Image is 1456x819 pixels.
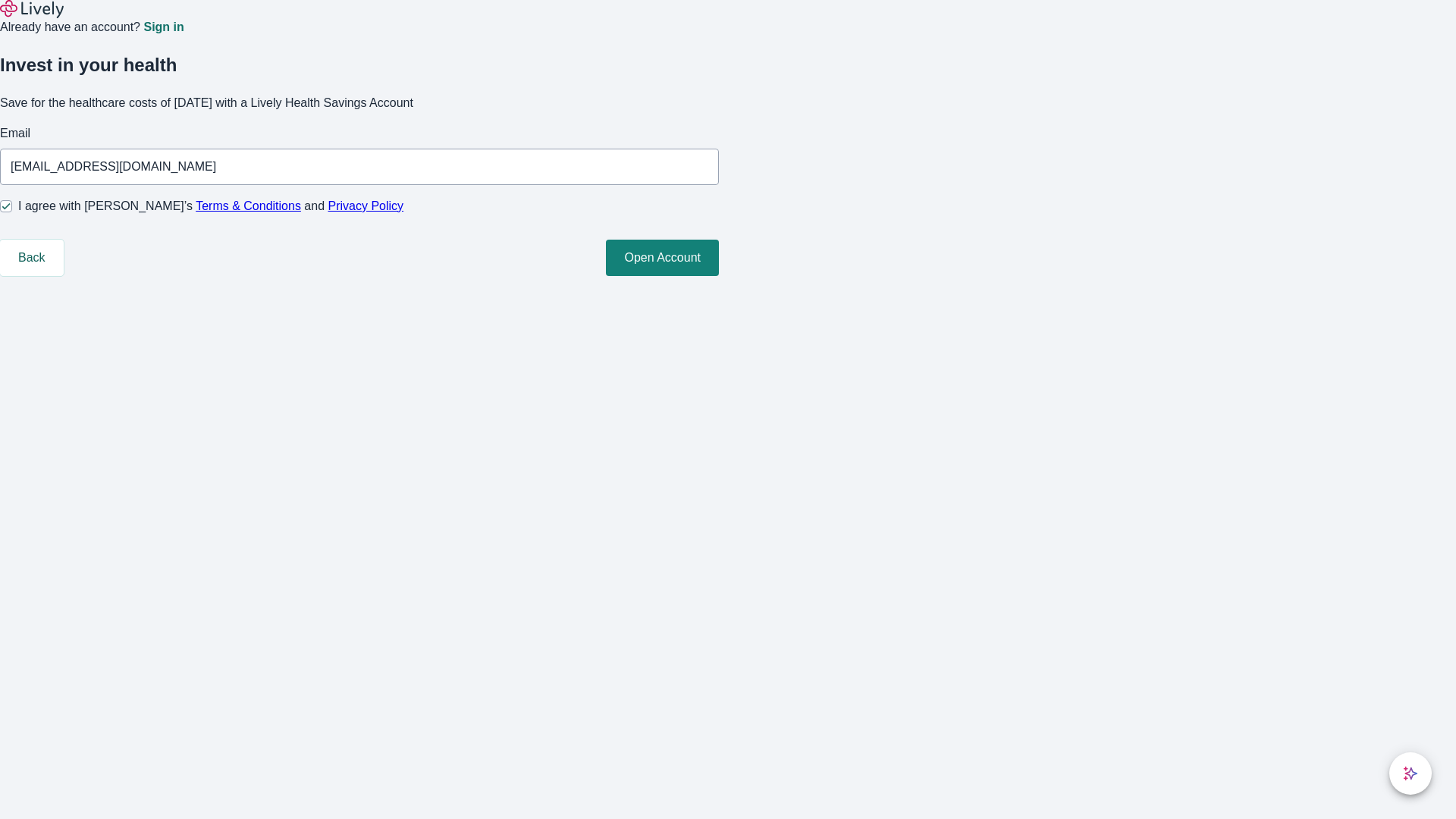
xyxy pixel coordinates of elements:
svg: Lively AI Assistant [1403,766,1418,781]
button: Open Account [606,240,719,276]
span: I agree with [PERSON_NAME]’s and [18,197,403,215]
a: Privacy Policy [328,199,404,212]
a: Terms & Conditions [196,199,301,212]
a: Sign in [143,21,184,33]
button: chat [1389,752,1432,795]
